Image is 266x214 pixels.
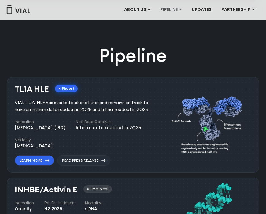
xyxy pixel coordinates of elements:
h4: Next Data Catalyst [76,119,141,125]
a: ABOUT USMenu Toggle [119,5,155,15]
a: PARTNERSHIPMenu Toggle [216,5,260,15]
h4: Est. Ph I Initiation [44,200,75,206]
h3: INHBE/Activin E [15,185,77,194]
h4: Modality [85,200,101,206]
div: Obesity [15,206,34,212]
div: VIAL-TL1A-HLE has started a phase 1 trial and remains on track to have an interim data readout in... [15,99,157,113]
div: siRNA [85,206,101,212]
h4: Indication [15,119,65,125]
a: UPDATES [187,5,216,15]
div: Phase I [55,85,78,92]
h4: Indication [15,200,34,206]
a: Read Press Release [57,155,110,166]
div: Preclinical [83,185,112,193]
div: [MEDICAL_DATA] [15,143,53,149]
div: Interim data readout in 2Q25 [76,125,141,131]
a: PIPELINEMenu Toggle [155,5,187,15]
img: Vial Logo [6,5,31,14]
a: Learn More [15,155,54,166]
h3: TL1A HLE [15,85,49,94]
img: TL1A antibody diagram. [172,82,245,166]
div: H2 2025 [44,206,75,212]
h2: Pipeline [99,43,167,68]
div: [MEDICAL_DATA] (IBD) [15,125,65,131]
h4: Modality [15,137,53,143]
